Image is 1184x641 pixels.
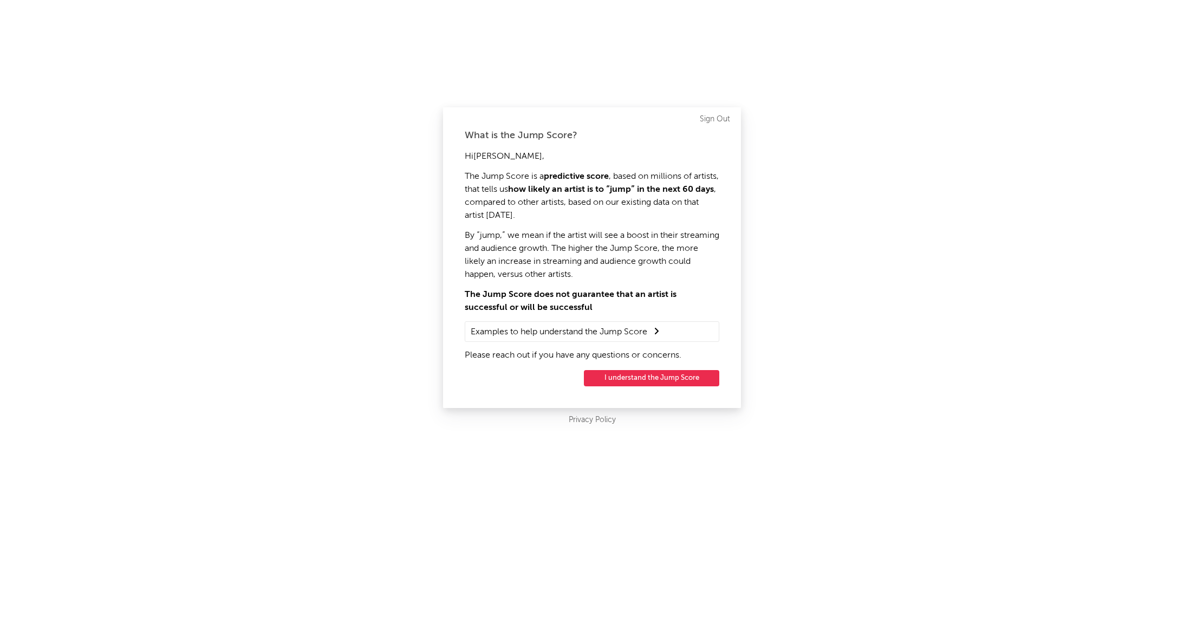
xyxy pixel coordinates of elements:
[584,370,719,386] button: I understand the Jump Score
[465,229,719,281] p: By “jump,” we mean if the artist will see a boost in their streaming and audience growth. The hig...
[465,349,719,362] p: Please reach out if you have any questions or concerns.
[465,290,676,312] strong: The Jump Score does not guarantee that an artist is successful or will be successful
[544,172,609,181] strong: predictive score
[471,325,713,339] summary: Examples to help understand the Jump Score
[465,129,719,142] div: What is the Jump Score?
[700,113,730,126] a: Sign Out
[569,413,616,427] a: Privacy Policy
[508,185,714,194] strong: how likely an artist is to “jump” in the next 60 days
[465,150,719,163] p: Hi [PERSON_NAME] ,
[465,170,719,222] p: The Jump Score is a , based on millions of artists, that tells us , compared to other artists, ba...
